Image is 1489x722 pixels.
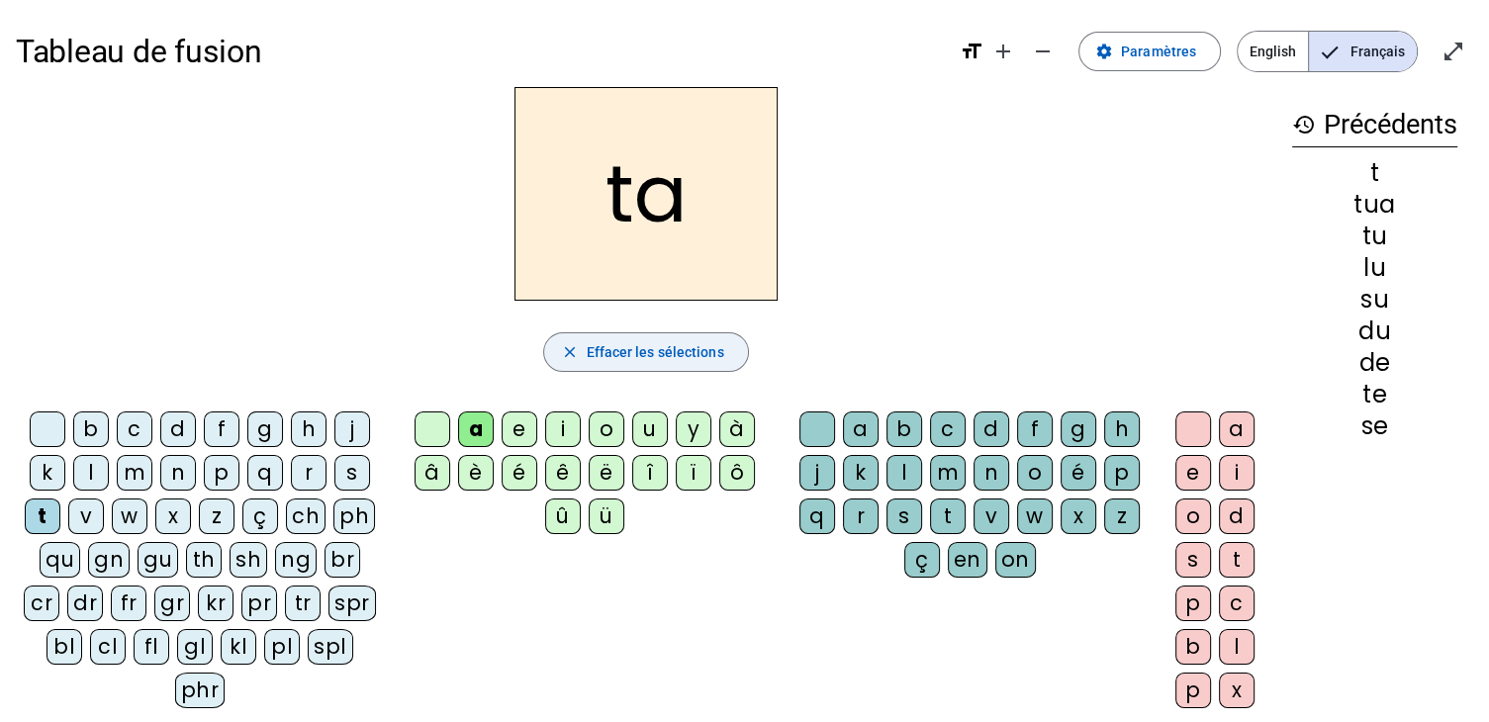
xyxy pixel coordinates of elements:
[1017,498,1053,534] div: w
[1292,319,1457,343] div: du
[1309,32,1417,71] span: Français
[589,411,624,447] div: o
[1061,498,1096,534] div: x
[291,411,326,447] div: h
[632,455,668,491] div: î
[974,455,1009,491] div: n
[291,455,326,491] div: r
[138,542,178,578] div: gu
[560,343,578,361] mat-icon: close
[930,455,966,491] div: m
[1292,161,1457,185] div: t
[1292,103,1457,147] h3: Précédents
[247,455,283,491] div: q
[799,455,835,491] div: j
[545,455,581,491] div: ê
[154,586,190,621] div: gr
[843,455,879,491] div: k
[333,498,375,534] div: ph
[458,455,494,491] div: è
[242,498,278,534] div: ç
[1292,193,1457,217] div: tua
[415,455,450,491] div: â
[247,411,283,447] div: g
[886,498,922,534] div: s
[40,542,80,578] div: qu
[73,411,109,447] div: b
[974,411,1009,447] div: d
[221,629,256,665] div: kl
[325,542,360,578] div: br
[16,20,944,83] h1: Tableau de fusion
[1023,32,1063,71] button: Diminuer la taille de la police
[47,629,82,665] div: bl
[198,586,233,621] div: kr
[230,542,267,578] div: sh
[328,586,376,621] div: spr
[1175,586,1211,621] div: p
[843,411,879,447] div: a
[719,411,755,447] div: à
[843,498,879,534] div: r
[1078,32,1221,71] button: Paramètres
[1292,351,1457,375] div: de
[948,542,987,578] div: en
[308,629,353,665] div: spl
[67,586,103,621] div: dr
[1175,455,1211,491] div: e
[175,673,226,708] div: phr
[286,498,326,534] div: ch
[930,411,966,447] div: c
[160,411,196,447] div: d
[589,498,624,534] div: ü
[1061,455,1096,491] div: é
[73,455,109,491] div: l
[886,455,922,491] div: l
[974,498,1009,534] div: v
[458,411,494,447] div: a
[676,411,711,447] div: y
[995,542,1036,578] div: on
[1031,40,1055,63] mat-icon: remove
[1175,673,1211,708] div: p
[983,32,1023,71] button: Augmenter la taille de la police
[1237,31,1418,72] mat-button-toggle-group: Language selection
[30,455,65,491] div: k
[960,40,983,63] mat-icon: format_size
[1017,411,1053,447] div: f
[88,542,130,578] div: gn
[1219,673,1255,708] div: x
[334,411,370,447] div: j
[160,455,196,491] div: n
[1017,455,1053,491] div: o
[904,542,940,578] div: ç
[514,87,778,301] h2: ta
[1442,40,1465,63] mat-icon: open_in_full
[1175,542,1211,578] div: s
[1238,32,1308,71] span: English
[1219,498,1255,534] div: d
[1175,498,1211,534] div: o
[177,629,213,665] div: gl
[1292,225,1457,248] div: tu
[186,542,222,578] div: th
[1175,629,1211,665] div: b
[1292,288,1457,312] div: su
[1219,542,1255,578] div: t
[1434,32,1473,71] button: Entrer en plein écran
[632,411,668,447] div: u
[90,629,126,665] div: cl
[1219,455,1255,491] div: i
[1292,383,1457,406] div: te
[155,498,191,534] div: x
[1095,43,1113,60] mat-icon: settings
[204,411,239,447] div: f
[241,586,277,621] div: pr
[545,498,581,534] div: û
[1121,40,1196,63] span: Paramètres
[799,498,835,534] div: q
[1292,256,1457,280] div: lu
[1104,455,1140,491] div: p
[1292,414,1457,438] div: se
[1104,498,1140,534] div: z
